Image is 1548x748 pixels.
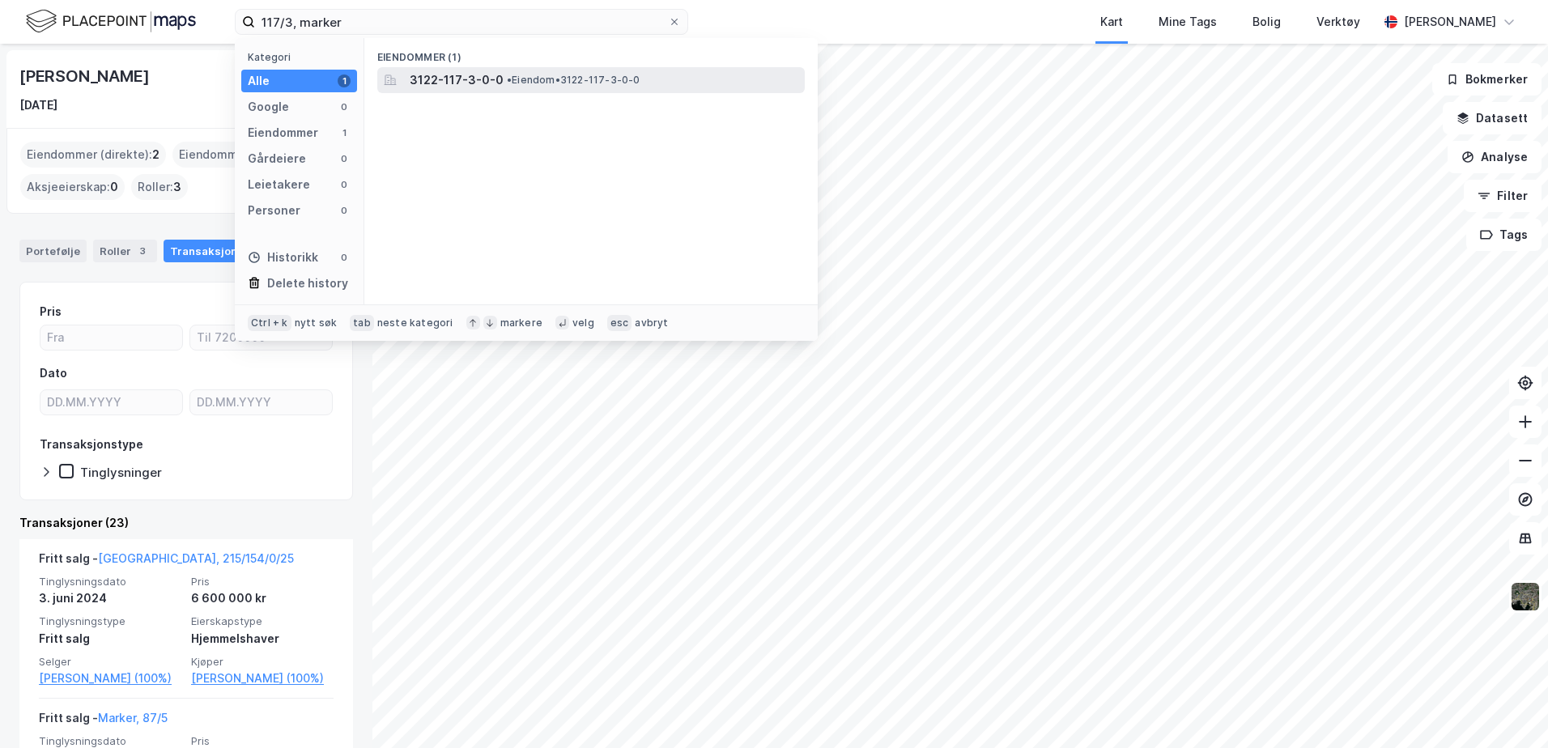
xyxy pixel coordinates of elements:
div: [PERSON_NAME] [1404,12,1496,32]
span: 0 [110,177,118,197]
div: Eiendommer (direkte) : [20,142,166,168]
span: 3 [173,177,181,197]
a: [PERSON_NAME] (100%) [39,669,181,688]
div: 3. juni 2024 [39,589,181,608]
div: Gårdeiere [248,149,306,168]
span: Kjøper [191,655,334,669]
div: Hjemmelshaver [191,629,334,648]
div: avbryt [635,317,668,329]
input: Til 7200000 [190,325,332,350]
iframe: Chat Widget [1467,670,1548,748]
div: Verktøy [1316,12,1360,32]
div: Kontrollprogram for chat [1467,670,1548,748]
span: Eierskapstype [191,614,334,628]
span: Selger [39,655,181,669]
input: Søk på adresse, matrikkel, gårdeiere, leietakere eller personer [255,10,668,34]
div: Roller : [131,174,188,200]
div: Eiendommer [248,123,318,142]
div: Ctrl + k [248,315,291,331]
input: DD.MM.YYYY [40,390,182,414]
div: Transaksjoner [164,240,276,262]
input: DD.MM.YYYY [190,390,332,414]
div: neste kategori [377,317,453,329]
button: Datasett [1443,102,1542,134]
span: Eiendom • 3122-117-3-0-0 [507,74,640,87]
div: Bolig [1252,12,1281,32]
div: 0 [338,204,351,217]
div: Personer [248,201,300,220]
div: Fritt salg - [39,708,168,734]
div: Eiendommer (1) [364,38,818,67]
div: Kategori [248,51,357,63]
button: Tags [1466,219,1542,251]
div: Dato [40,363,67,383]
span: Tinglysningsdato [39,734,181,748]
div: 0 [338,251,351,264]
div: Leietakere [248,175,310,194]
div: Roller [93,240,157,262]
div: 0 [338,152,351,165]
div: Fritt salg - [39,549,294,575]
span: 3122-117-3-0-0 [410,70,504,90]
span: Tinglysningsdato [39,575,181,589]
div: 1 [338,74,351,87]
div: Pris [40,302,62,321]
div: markere [500,317,542,329]
a: [PERSON_NAME] (100%) [191,669,334,688]
span: • [507,74,512,86]
span: Tinglysningstype [39,614,181,628]
div: [DATE] [19,96,57,115]
span: Pris [191,575,334,589]
div: Portefølje [19,240,87,262]
span: Pris [191,734,334,748]
div: velg [572,317,594,329]
img: logo.f888ab2527a4732fd821a326f86c7f29.svg [26,7,196,36]
div: Kart [1100,12,1123,32]
div: Eiendommer (Indirekte) : [172,142,329,168]
div: Transaksjonstype [40,435,143,454]
img: 9k= [1510,581,1541,612]
a: Marker, 87/5 [98,711,168,725]
div: Aksjeeierskap : [20,174,125,200]
div: esc [607,315,632,331]
button: Bokmerker [1432,63,1542,96]
div: Alle [248,71,270,91]
span: 2 [152,145,159,164]
div: tab [350,315,374,331]
div: 1 [338,126,351,139]
div: 3 [134,243,151,259]
div: 0 [338,178,351,191]
div: Fritt salg [39,629,181,648]
div: 6 600 000 kr [191,589,334,608]
div: Delete history [267,274,348,293]
div: Transaksjoner (23) [19,513,353,533]
div: 0 [338,100,351,113]
div: [PERSON_NAME] [19,63,152,89]
div: nytt søk [295,317,338,329]
div: Google [248,97,289,117]
a: [GEOGRAPHIC_DATA], 215/154/0/25 [98,551,294,565]
input: Fra [40,325,182,350]
div: Tinglysninger [80,465,162,480]
div: Historikk [248,248,318,267]
div: Mine Tags [1159,12,1217,32]
button: Filter [1464,180,1542,212]
button: Analyse [1448,141,1542,173]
